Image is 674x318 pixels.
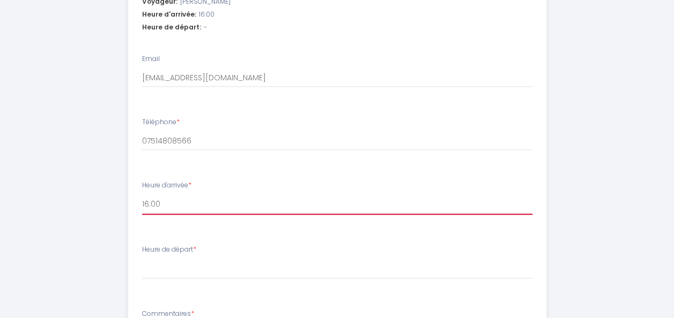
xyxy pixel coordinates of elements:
label: Heure d'arrivée [142,180,191,191]
span: Heure d'arrivée: [142,10,196,20]
label: Email [142,54,160,64]
label: Heure de départ [142,245,196,255]
span: 16:00 [199,10,214,20]
label: Téléphone [142,117,180,127]
span: - [204,22,207,33]
span: Heure de départ: [142,22,201,33]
